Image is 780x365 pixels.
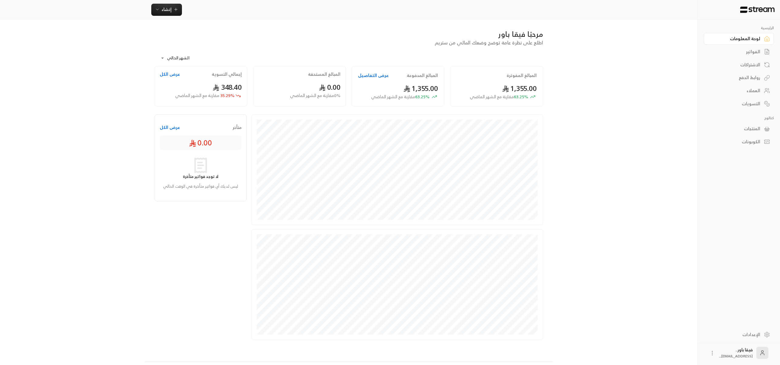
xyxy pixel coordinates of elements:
span: 63.25 % [371,94,429,100]
a: الإعدادات [704,328,774,340]
span: 0.00 [189,138,212,148]
div: المنتجات [711,126,760,132]
img: Logo [740,6,775,13]
span: 1,355.00 [502,82,537,95]
span: 35.29 % [175,92,234,99]
a: لوحة المعلومات [704,33,774,45]
span: 1,355.00 [403,82,438,95]
a: الاشتراكات [704,59,774,71]
span: متأخر [233,124,241,130]
span: [EMAIL_ADDRESS].... [719,353,753,359]
div: الإعدادات [711,332,760,338]
p: ليس لديك أي فواتير متأخرة في الوقت الحالي [162,183,238,189]
a: الكوبونات [704,136,774,148]
h2: إجمالي التسوية [212,71,242,77]
h2: المبالغ المفوترة [507,72,537,78]
a: التسويات [704,98,774,109]
div: العملاء [711,88,760,94]
span: 0.00 [319,81,340,93]
a: الفواتير [704,46,774,58]
a: روابط الدفع [704,72,774,84]
button: إنشاء [151,4,182,16]
span: 63.25 % [470,94,528,100]
a: العملاء [704,85,774,97]
div: روابط الدفع [711,75,760,81]
p: الرئيسية [704,26,774,30]
div: فيقا باور . [719,347,753,359]
button: عرض الكل [160,71,180,77]
strong: لا توجد فواتير متأخرة [183,173,218,180]
div: التسويات [711,101,760,107]
h2: المبالغ المدفوعة [407,72,438,78]
button: عرض الكل [160,124,180,130]
div: الكوبونات [711,139,760,145]
span: مقارنة مع الشهر الماضي [371,93,415,100]
span: مقارنة مع الشهر الماضي [175,92,219,99]
div: الاشتراكات [711,62,760,68]
div: الشهر الحالي [157,50,203,66]
span: اطلع على نظرة عامة توضح وضعك المالي من ستريم [435,38,543,47]
h2: المبالغ المستحقة [308,71,340,77]
span: 0 % مقارنة مع الشهر الماضي [290,92,340,99]
div: مرحبًا فيقا باور [155,29,543,39]
button: عرض التفاصيل [358,72,389,78]
span: إنشاء [162,5,172,13]
p: كتالوج [704,116,774,120]
span: 348.40 [213,81,242,93]
div: الفواتير [711,49,760,55]
a: المنتجات [704,123,774,135]
div: لوحة المعلومات [711,36,760,42]
span: مقارنة مع الشهر الماضي [470,93,514,100]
